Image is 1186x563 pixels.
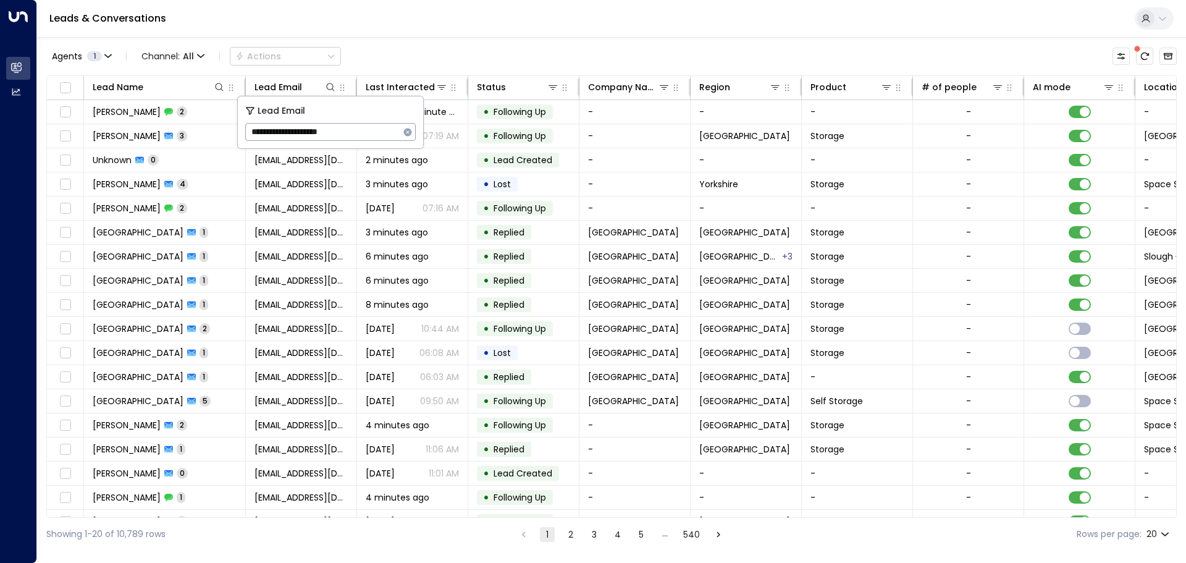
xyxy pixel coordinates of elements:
div: - [966,467,971,480]
span: Storage [810,515,844,528]
div: - [966,419,971,431]
div: # of people [922,80,977,95]
span: Storage [810,250,844,263]
div: - [966,371,971,383]
div: - [966,250,971,263]
td: - [802,197,913,220]
span: vlatka.lake@space-station.co.uk [254,274,348,287]
td: - [579,510,691,533]
div: Last Interacted [366,80,448,95]
span: Following Up [494,106,546,118]
span: 1 [200,371,208,382]
td: - [802,365,913,389]
div: • [483,150,489,171]
span: Space Station [588,323,679,335]
button: Go to page 4 [610,527,625,542]
span: vlatka.lake@space-station.co.uk [254,226,348,239]
span: alex.j.call.000@gmail.com [254,443,348,455]
span: 3 minutes ago [366,178,428,190]
div: • [483,511,489,532]
span: Self Storage [810,395,863,407]
span: London [699,419,790,431]
p: 11:01 AM [429,467,459,480]
span: 1 [200,251,208,261]
span: 2 [177,420,187,430]
td: - [802,148,913,172]
label: Rows per page: [1077,528,1142,541]
span: James Oxtoby [93,202,161,214]
span: 5 [200,396,211,406]
span: Toggle select row [57,297,73,313]
span: jj190217.3@gmail.com [254,154,348,166]
span: Following Up [494,515,546,528]
span: keirgale54@gmail.com [254,491,348,504]
span: Lost [494,347,511,359]
span: James Oxtoby [93,178,161,190]
span: 4 minutes ago [366,419,429,431]
span: Shropshire [699,323,790,335]
span: Azra Dere [93,106,161,118]
span: Toggle select row [57,104,73,120]
span: Vlatka Lake [93,371,183,383]
td: - [691,100,802,124]
span: Vlatka Lake [93,323,183,335]
span: Space Station [588,347,679,359]
td: - [691,486,802,509]
span: Keir Gale [93,515,161,528]
td: - [579,124,691,148]
div: - [966,226,971,239]
span: 2 [177,106,187,117]
span: Toggle select row [57,345,73,361]
div: Region [699,80,781,95]
span: Toggle select row [57,177,73,192]
div: - [966,106,971,118]
span: All [183,51,194,61]
td: - [579,197,691,220]
button: Agents1 [46,48,116,65]
div: • [483,342,489,363]
span: Storage [810,443,844,455]
div: Lead Name [93,80,143,95]
span: Toggle select row [57,490,73,506]
div: - [966,515,971,528]
span: 1 [177,444,185,454]
span: Berkshire [699,130,790,142]
span: Storage [810,347,844,359]
span: Jul 28, 2025 [366,347,395,359]
span: Lead Created [494,467,552,480]
div: - [966,443,971,455]
span: Vlatka Lake [93,226,183,239]
td: - [579,100,691,124]
span: Replied [494,250,524,263]
span: 2 minutes ago [366,154,428,166]
span: vlatka.lake@space-station.co.uk [254,371,348,383]
span: 1 [87,51,102,61]
span: 1 [200,299,208,310]
span: Birmingham [699,347,790,359]
span: Storage [810,298,844,311]
span: vlatka.lake@space-station.co.uk [254,298,348,311]
div: - [966,347,971,359]
span: Berkshire [699,226,790,239]
span: vlatka.lake@space-station.co.uk [254,395,348,407]
div: Lead Name [93,80,225,95]
span: 6 minutes ago [366,250,429,263]
span: Space Station [588,274,679,287]
span: Lead Created [494,154,552,166]
td: - [579,486,691,509]
span: Lead Email [258,104,305,118]
span: Berkshire [699,371,790,383]
span: Space Station [588,298,679,311]
div: Last Interacted [366,80,435,95]
div: Actions [235,51,281,62]
div: - [966,323,971,335]
span: Aug 31, 2025 [366,202,395,214]
span: Toggle select row [57,442,73,457]
button: Go to page 2 [563,527,578,542]
div: - [966,274,971,287]
span: 0 [177,468,188,478]
span: Storage [810,323,844,335]
div: Company Name [588,80,658,95]
div: - [966,154,971,166]
div: • [483,294,489,315]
